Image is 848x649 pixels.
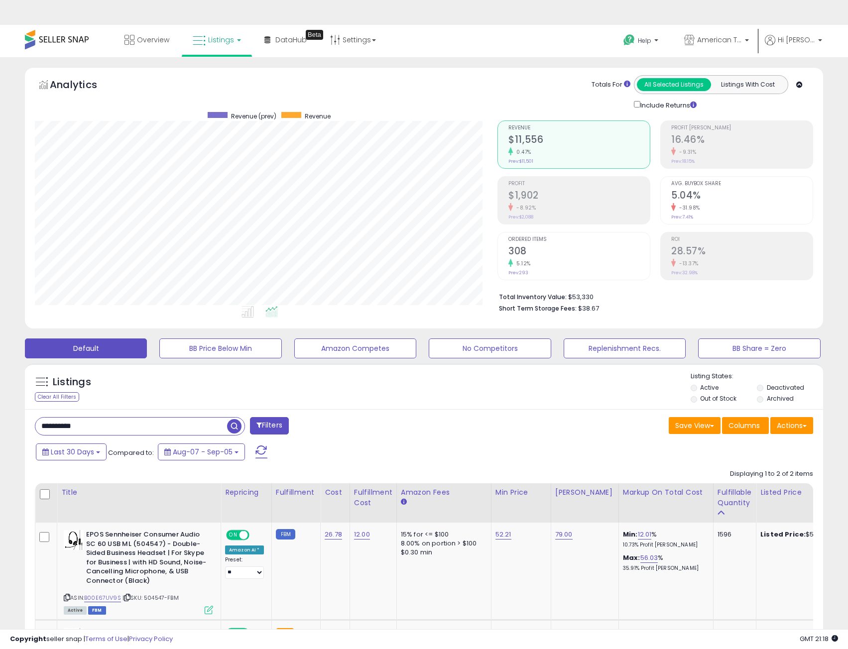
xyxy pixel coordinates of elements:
div: Amazon AI * [225,545,264,554]
small: Prev: 18.15% [671,158,695,164]
h2: 5.04% [671,190,813,203]
span: Revenue (prev) [231,112,276,120]
small: 5.12% [513,260,531,267]
button: Actions [770,417,813,434]
div: Title [61,487,217,498]
button: Columns [722,417,769,434]
span: Aug-07 - Sep-05 [173,447,233,457]
span: 2025-10-6 21:18 GMT [800,634,838,644]
button: Last 30 Days [36,443,107,460]
small: -31.98% [676,204,700,212]
span: Hi [PERSON_NAME] [778,35,815,45]
b: EPOS Sennheiser Consumer Audio SC 60 USB ML (504547) - Double-Sided Business Headset | For Skype ... [86,530,207,588]
th: The percentage added to the cost of goods (COGS) that forms the calculator for Min & Max prices. [618,483,713,523]
div: Amazon Fees [401,487,487,498]
b: Max: [623,553,640,562]
span: All listings currently available for purchase on Amazon [64,606,87,615]
small: -13.37% [676,260,699,267]
div: Fulfillment Cost [354,487,392,508]
small: -9.31% [676,148,696,156]
strong: Copyright [10,634,46,644]
button: Listings With Cost [711,78,785,91]
h2: $1,902 [508,190,650,203]
label: Out of Stock [700,394,736,403]
span: ROI [671,237,813,242]
small: Prev: 7.41% [671,214,693,220]
b: Short Term Storage Fees: [499,304,577,313]
span: Columns [728,421,760,431]
button: Amazon Competes [294,338,416,358]
a: Listings [185,25,248,55]
div: ASIN: [64,530,213,613]
p: 35.91% Profit [PERSON_NAME] [623,565,706,572]
div: $0.30 min [401,548,484,557]
div: % [623,553,706,572]
span: American Telecom Headquarters [697,35,742,45]
div: 8.00% on portion > $100 [401,539,484,548]
div: $52.21 [760,530,843,539]
h5: Listings [53,375,91,389]
span: Help [638,36,651,45]
span: Profit [PERSON_NAME] [671,125,813,131]
div: Displaying 1 to 2 of 2 items [730,469,813,479]
h2: 16.46% [671,134,813,147]
button: BB Share = Zero [698,338,820,358]
div: [PERSON_NAME] [555,487,614,498]
a: 12.00 [354,530,370,540]
small: 0.47% [513,148,531,156]
div: seller snap | | [10,635,173,644]
span: $38.67 [578,304,599,313]
button: Filters [250,417,289,434]
span: FBM [88,606,106,615]
div: Min Price [495,487,547,498]
div: Fulfillment [276,487,316,498]
div: Cost [325,487,346,498]
a: Hi [PERSON_NAME] [765,35,822,57]
small: Prev: $2,088 [508,214,533,220]
b: Listed Price: [760,530,806,539]
a: American Telecom Headquarters [677,25,756,57]
div: Totals For [592,80,630,90]
img: 41kx4jf2AiL._SL40_.jpg [64,530,84,550]
span: Revenue [508,125,650,131]
a: 12.01 [638,530,652,540]
span: ON [227,531,240,540]
span: Revenue [305,112,331,120]
label: Deactivated [767,383,804,392]
small: Amazon Fees. [401,498,407,507]
div: Listed Price [760,487,847,498]
li: $53,330 [499,290,806,302]
div: Markup on Total Cost [623,487,709,498]
b: Min: [623,530,638,539]
span: Ordered Items [508,237,650,242]
a: DataHub [257,25,314,55]
a: 26.78 [325,530,342,540]
a: 56.03 [640,553,658,563]
p: Listing States: [691,372,823,381]
div: Clear All Filters [35,392,79,402]
h2: 28.57% [671,245,813,259]
span: | SKU: 504547-FBM [122,594,179,602]
small: Prev: 293 [508,270,528,276]
span: Profit [508,181,650,187]
span: DataHub [275,35,307,45]
label: Archived [767,394,794,403]
b: Total Inventory Value: [499,293,567,301]
button: Default [25,338,147,358]
a: B00E67UV9S [84,594,121,602]
h2: $11,556 [508,134,650,147]
button: Aug-07 - Sep-05 [158,443,245,460]
a: Settings [323,25,383,55]
div: Fulfillable Quantity [718,487,752,508]
span: Compared to: [108,448,154,457]
h5: Analytics [50,78,117,94]
small: -8.92% [513,204,536,212]
button: No Competitors [429,338,551,358]
div: Preset: [225,556,264,579]
a: Help [615,26,668,57]
a: Overview [117,25,177,55]
span: Overview [137,35,169,45]
div: 15% for <= $100 [401,530,484,539]
a: 52.21 [495,530,511,540]
button: BB Price Below Min [159,338,281,358]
